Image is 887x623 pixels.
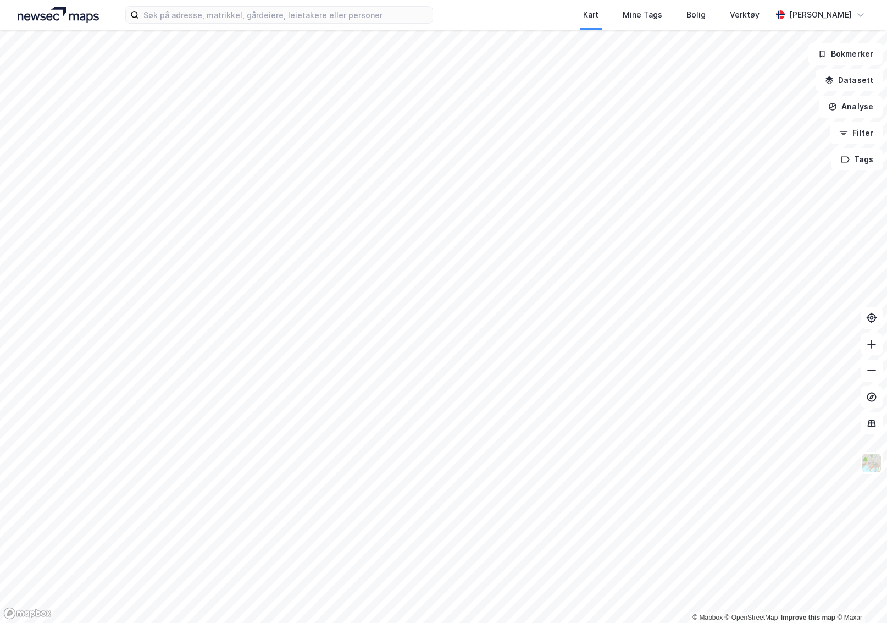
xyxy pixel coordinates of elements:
div: Kart [583,8,598,21]
a: Mapbox homepage [3,607,52,620]
button: Datasett [816,69,883,91]
a: Mapbox [692,614,723,621]
img: logo.a4113a55bc3d86da70a041830d287a7e.svg [18,7,99,23]
input: Søk på adresse, matrikkel, gårdeiere, leietakere eller personer [139,7,433,23]
div: Mine Tags [623,8,662,21]
button: Filter [830,122,883,144]
a: Improve this map [781,614,835,621]
img: Z [861,453,882,473]
div: Verktøy [730,8,760,21]
button: Bokmerker [808,43,883,65]
div: Bolig [686,8,706,21]
button: Tags [831,148,883,170]
button: Analyse [819,96,883,118]
div: [PERSON_NAME] [789,8,852,21]
a: OpenStreetMap [725,614,778,621]
iframe: Chat Widget [832,570,887,623]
